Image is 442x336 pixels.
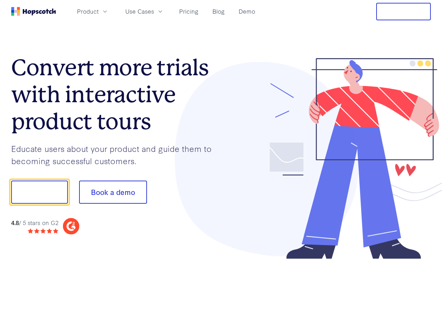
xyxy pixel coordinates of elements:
a: Blog [210,6,227,17]
p: Educate users about your product and guide them to becoming successful customers. [11,142,221,167]
span: Product [77,7,99,16]
button: Use Cases [121,6,168,17]
a: Demo [236,6,258,17]
a: Home [11,7,56,16]
h1: Convert more trials with interactive product tours [11,54,221,135]
span: Use Cases [125,7,154,16]
button: Book a demo [79,181,147,204]
div: / 5 stars on G2 [11,218,58,227]
strong: 4.8 [11,218,19,226]
a: Pricing [176,6,201,17]
button: Show me! [11,181,68,204]
button: Product [73,6,113,17]
button: Free Trial [376,3,431,20]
